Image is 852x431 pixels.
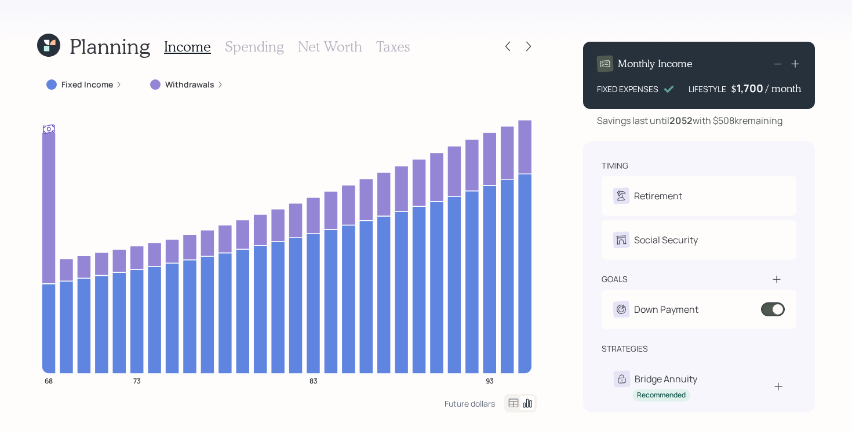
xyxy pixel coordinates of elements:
[61,79,113,90] label: Fixed Income
[602,273,628,285] div: goals
[70,34,150,59] h1: Planning
[635,372,697,386] div: Bridge Annuity
[634,189,682,203] div: Retirement
[597,83,658,95] div: FIXED EXPENSES
[637,390,686,400] div: Recommended
[737,81,766,95] div: 1,700
[310,375,318,385] tspan: 83
[731,82,737,95] h4: $
[766,82,801,95] h4: / month
[165,79,214,90] label: Withdrawals
[376,38,410,55] h3: Taxes
[634,233,698,247] div: Social Security
[225,38,284,55] h3: Spending
[133,375,141,385] tspan: 73
[602,160,628,171] div: timing
[45,375,53,385] tspan: 68
[634,302,698,316] div: Down Payment
[164,38,211,55] h3: Income
[597,114,782,127] div: Savings last until with $508k remaining
[689,83,726,95] div: LIFESTYLE
[445,398,495,409] div: Future dollars
[618,57,693,70] h4: Monthly Income
[669,114,693,127] b: 2052
[486,375,494,385] tspan: 93
[298,38,362,55] h3: Net Worth
[602,343,648,355] div: strategies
